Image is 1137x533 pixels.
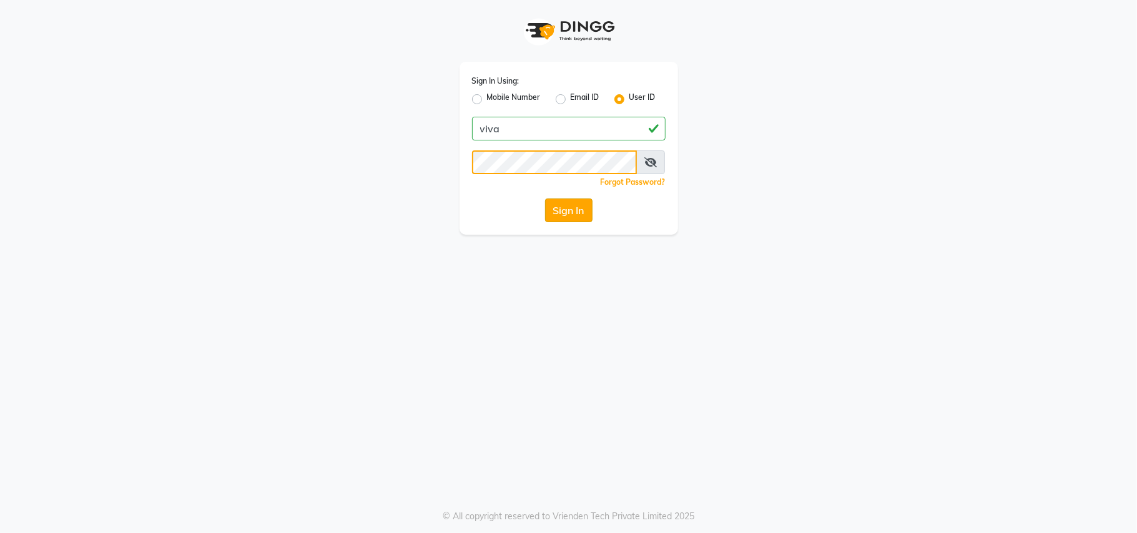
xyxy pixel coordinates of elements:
[472,150,637,174] input: Username
[472,117,666,140] input: Username
[545,198,593,222] button: Sign In
[472,76,519,87] label: Sign In Using:
[629,92,656,107] label: User ID
[601,177,666,187] a: Forgot Password?
[519,12,619,49] img: logo1.svg
[571,92,599,107] label: Email ID
[487,92,541,107] label: Mobile Number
